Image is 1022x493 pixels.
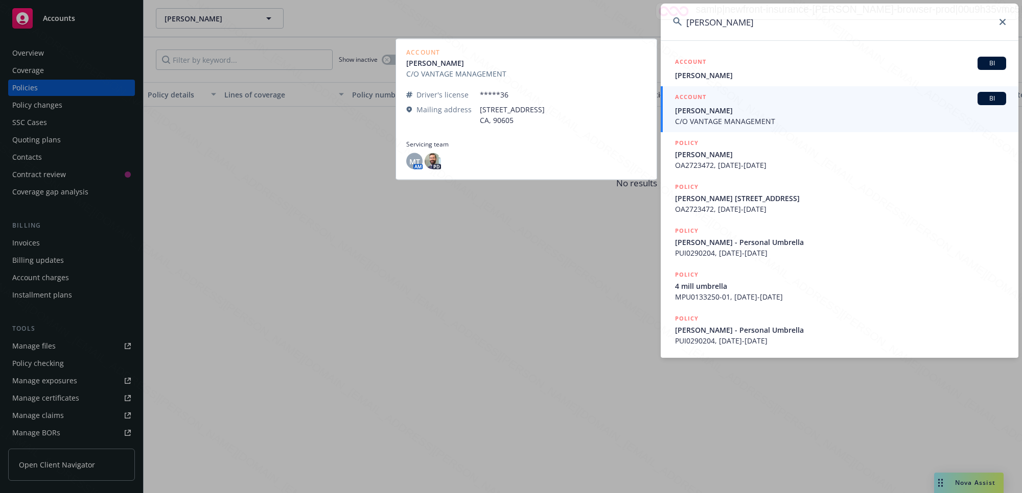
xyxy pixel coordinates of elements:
span: [PERSON_NAME] - Personal Umbrella [675,237,1006,248]
span: PUI0290204, [DATE]-[DATE] [675,248,1006,258]
a: POLICY[PERSON_NAME]OA2723472, [DATE]-[DATE] [661,132,1018,176]
a: ACCOUNTBI[PERSON_NAME]C/O VANTAGE MANAGEMENT [661,86,1018,132]
h5: ACCOUNT [675,57,706,69]
span: OA2723472, [DATE]-[DATE] [675,160,1006,170]
a: POLICY[PERSON_NAME] - Personal UmbrellaPUI0290204, [DATE]-[DATE] [661,220,1018,264]
h5: POLICY [675,182,699,192]
h5: ACCOUNT [675,92,706,104]
a: POLICY[PERSON_NAME] [STREET_ADDRESS]OA2723472, [DATE]-[DATE] [661,176,1018,220]
span: BI [982,94,1002,103]
span: [PERSON_NAME] [675,149,1006,160]
h5: POLICY [675,269,699,280]
span: [PERSON_NAME] [675,70,1006,81]
span: BI [982,59,1002,68]
h5: POLICY [675,226,699,236]
input: Search... [661,4,1018,40]
span: [PERSON_NAME] [675,105,1006,116]
h5: POLICY [675,138,699,148]
span: 4 mill umbrella [675,281,1006,291]
span: [PERSON_NAME] - Personal Umbrella [675,325,1006,335]
a: POLICY4 mill umbrellaMPU0133250-01, [DATE]-[DATE] [661,264,1018,308]
a: POLICY[PERSON_NAME] - Personal UmbrellaPUI0290204, [DATE]-[DATE] [661,308,1018,352]
h5: POLICY [675,313,699,324]
a: ACCOUNTBI[PERSON_NAME] [661,51,1018,86]
span: C/O VANTAGE MANAGEMENT [675,116,1006,127]
span: PUI0290204, [DATE]-[DATE] [675,335,1006,346]
span: MPU0133250-01, [DATE]-[DATE] [675,291,1006,302]
span: OA2723472, [DATE]-[DATE] [675,204,1006,214]
span: [PERSON_NAME] [STREET_ADDRESS] [675,193,1006,204]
